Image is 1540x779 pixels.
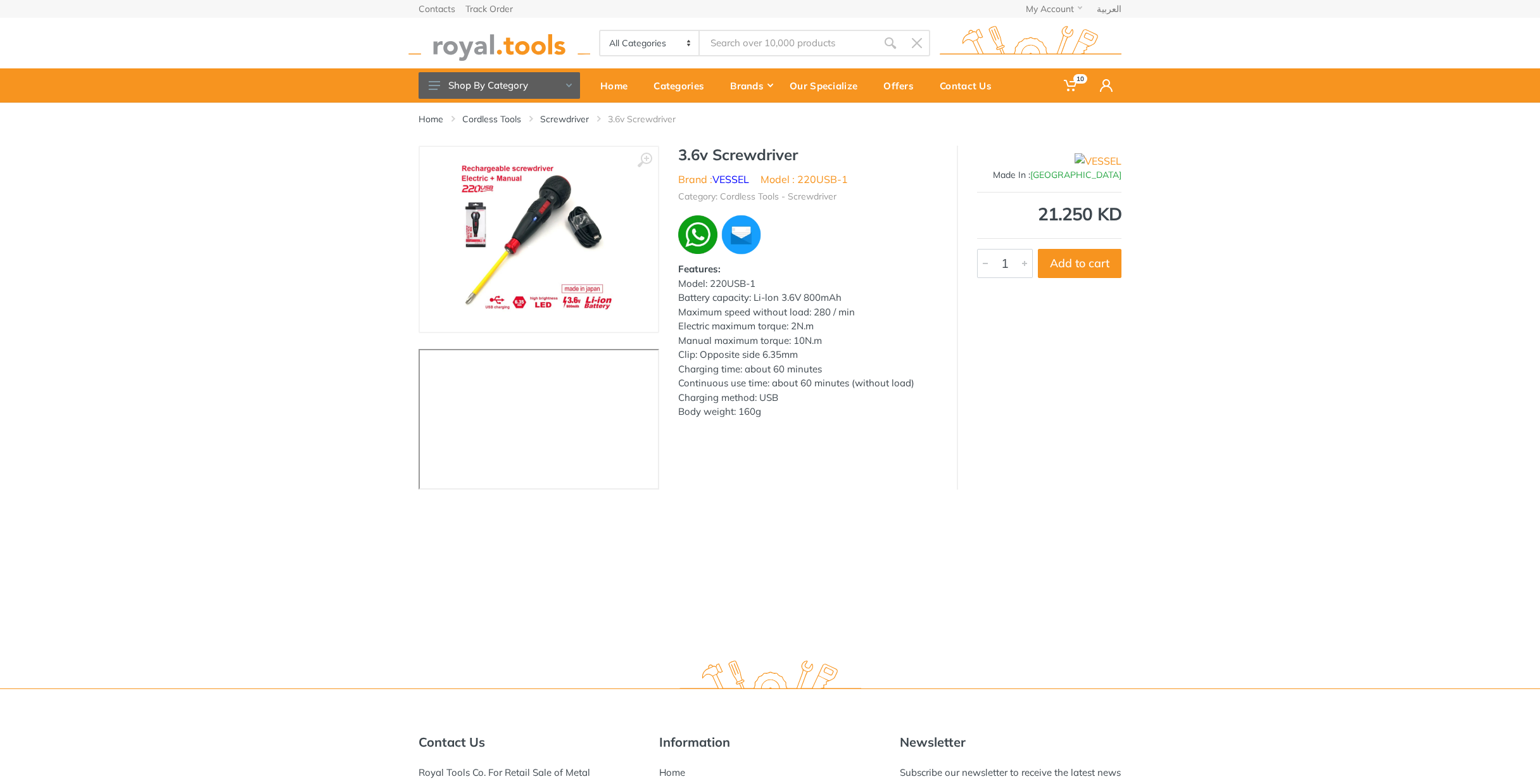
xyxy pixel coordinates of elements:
[700,30,877,56] input: Site search
[1097,4,1121,13] a: العربية
[419,113,1121,125] nav: breadcrumb
[874,72,931,99] div: Offers
[781,72,874,99] div: Our Specialize
[608,113,695,125] li: 3.6v Screwdriver
[678,263,721,275] b: Features:
[678,405,938,419] div: Body weight: 160g
[931,68,1009,103] a: Contact Us
[678,376,938,391] div: Continuous use time: about 60 minutes (without load)
[761,172,848,187] li: Model : 220USB-1
[678,146,938,164] h1: 3.6v Screwdriver
[419,72,580,99] button: Shop By Category
[1073,74,1087,84] span: 10
[721,72,781,99] div: Brands
[1030,169,1121,180] span: [GEOGRAPHIC_DATA]
[678,172,749,187] li: Brand :
[678,319,938,334] div: Electric maximum torque: 2N.m
[645,72,721,99] div: Categories
[931,72,1009,99] div: Contact Us
[659,735,881,750] h5: Information
[781,68,874,103] a: Our Specialize
[678,334,938,348] div: Manual maximum torque: 10N.m
[465,4,513,13] a: Track Order
[600,31,700,55] select: Category
[874,68,931,103] a: Offers
[678,215,717,255] img: wa.webp
[408,26,590,61] img: royal.tools Logo
[419,4,455,13] a: Contacts
[645,68,721,103] a: Categories
[659,766,685,778] a: Home
[678,305,938,320] div: Maximum speed without load: 280 / min
[678,291,938,305] div: Battery capacity: Li-lon 3.6V 800mAh
[678,362,938,377] div: Charging time: about 60 minutes
[940,26,1121,61] img: royal.tools Logo
[720,213,763,256] img: ma.webp
[678,391,938,405] div: Charging method: USB
[591,72,645,99] div: Home
[679,661,861,695] img: royal.tools Logo
[462,113,521,125] a: Cordless Tools
[419,113,443,125] a: Home
[678,190,836,203] li: Category: Cordless Tools - Screwdriver
[900,735,1121,750] h5: Newsletter
[1038,249,1121,278] button: Add to cart
[1075,153,1121,168] img: VESSEL
[678,277,938,291] div: Model: 220USB-1
[540,113,589,125] a: Screwdriver
[678,348,938,362] div: Clip: Opposite side 6.35mm
[1055,68,1091,103] a: 10
[977,168,1121,182] div: Made In :
[712,173,749,186] a: VESSEL
[459,160,619,319] img: Royal Tools - 3.6v Screwdriver
[591,68,645,103] a: Home
[977,205,1121,223] div: 21.250 KD
[419,735,640,750] h5: Contact Us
